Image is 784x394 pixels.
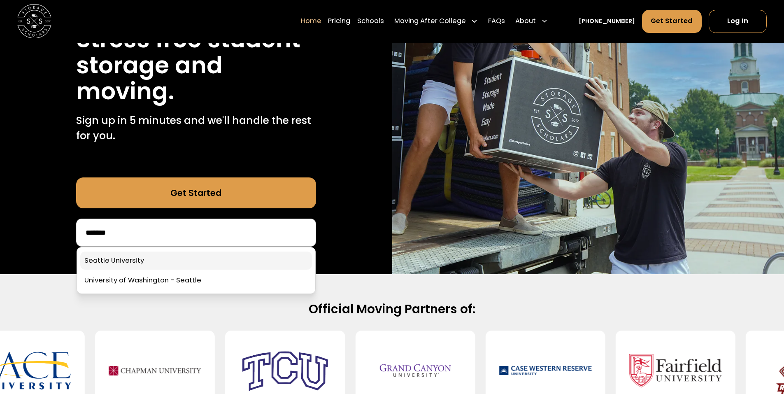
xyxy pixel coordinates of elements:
h1: Stress free student storage and moving. [76,26,316,104]
a: Home [301,9,321,33]
a: Pricing [328,9,350,33]
a: Log In [709,10,767,33]
a: Schools [357,9,384,33]
div: Moving After College [394,16,466,27]
a: Get Started [76,177,316,208]
div: About [512,9,551,33]
h2: Official Moving Partners of: [118,301,666,317]
a: FAQs [488,9,505,33]
a: Get Started [642,10,702,33]
div: Moving After College [391,9,482,33]
p: Sign up in 5 minutes and we'll handle the rest for you. [76,113,316,144]
a: [PHONE_NUMBER] [579,17,635,26]
div: About [515,16,536,27]
img: Storage Scholars main logo [17,4,51,38]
